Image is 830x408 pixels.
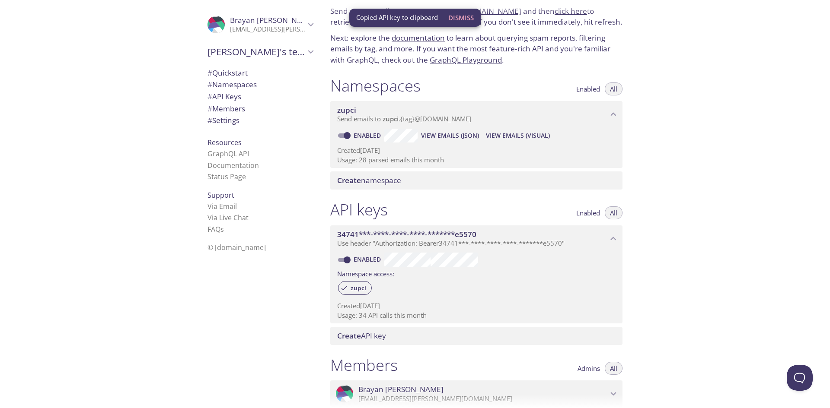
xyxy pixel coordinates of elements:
div: Brayan jimenez [330,380,622,407]
span: # [207,79,212,89]
a: documentation [392,33,445,43]
p: Next: explore the to learn about querying spam reports, filtering emails by tag, and more. If you... [330,32,622,66]
div: Namespaces [201,79,320,91]
a: Via Email [207,202,237,211]
div: zupci namespace [330,101,622,128]
a: Status Page [207,172,246,181]
a: FAQ [207,225,224,234]
label: Namespace access: [337,267,394,279]
div: Create namespace [330,171,622,190]
p: Created [DATE] [337,146,616,155]
a: Enabled [352,255,384,263]
div: Brayan jimenez [201,10,320,39]
span: Brayan [PERSON_NAME] [230,15,315,25]
p: Send a test email to and then to retrieve the email via our simple JSON API. If you don't see it ... [330,6,622,28]
span: Members [207,104,245,114]
span: Dismiss [448,12,474,23]
a: GraphQL API [207,149,249,158]
button: All [605,206,622,219]
div: Members [201,103,320,115]
span: © [DOMAIN_NAME] [207,243,266,252]
button: Dismiss [445,9,477,26]
div: Team Settings [201,114,320,127]
a: GraphQL Playground [430,55,502,65]
span: # [207,92,212,101]
button: All [605,362,622,375]
span: [PERSON_NAME]'s team [207,46,305,58]
span: namespace [337,175,401,185]
span: Settings [207,115,239,125]
button: Enabled [571,206,605,219]
span: # [207,115,212,125]
span: Copied API key to clipboard [356,13,438,22]
span: Namespaces [207,79,257,89]
span: API Keys [207,92,241,101]
span: Support [207,190,234,200]
span: View Emails (JSON) [421,130,479,141]
a: Via Live Chat [207,213,249,222]
p: Usage: 28 parsed emails this month [337,155,616,164]
a: Documentation [207,161,259,170]
span: zupci [383,114,399,123]
p: Created [DATE] [337,301,616,310]
div: API Keys [201,91,320,103]
p: [EMAIL_ADDRESS][PERSON_NAME][DOMAIN_NAME] [230,25,305,34]
span: zupci [345,284,371,292]
p: Usage: 34 API calls this month [337,311,616,320]
span: Quickstart [207,68,248,78]
span: View Emails (Visual) [486,130,550,141]
button: Admins [572,362,605,375]
span: Create [337,175,361,185]
div: Brayan's team [201,41,320,63]
button: Enabled [571,82,605,95]
span: Create [337,331,361,341]
a: click here [555,6,587,16]
span: zupci [337,105,356,115]
iframe: Help Scout Beacon - Open [787,365,813,391]
span: API key [337,331,386,341]
h1: Members [330,355,398,375]
button: All [605,82,622,95]
h1: Namespaces [330,76,421,95]
div: Create API Key [330,327,622,345]
div: Quickstart [201,67,320,79]
button: View Emails (Visual) [482,129,553,142]
div: zupci [338,281,372,295]
a: Enabled [352,131,384,139]
span: Resources [207,138,242,147]
span: # [207,104,212,114]
button: View Emails (JSON) [418,129,482,142]
span: Brayan [PERSON_NAME] [358,385,444,394]
span: Send emails to . {tag} @[DOMAIN_NAME] [337,114,471,123]
span: s [220,225,224,234]
h1: API keys [330,200,388,219]
span: # [207,68,212,78]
